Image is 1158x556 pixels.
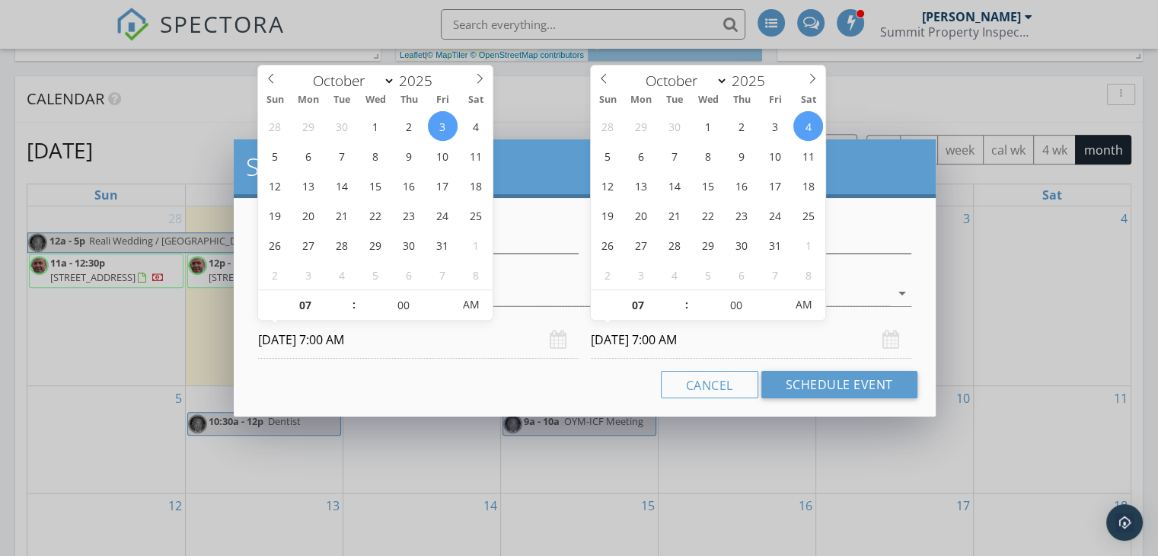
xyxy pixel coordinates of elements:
span: October 27, 2025 [294,230,324,260]
span: November 3, 2025 [294,260,324,289]
h2: Schedule Event [246,152,924,182]
span: November 2, 2025 [592,260,622,289]
span: October 13, 2025 [626,171,656,200]
span: Tue [325,95,359,105]
span: October 9, 2025 [394,141,424,171]
span: September 28, 2025 [592,111,622,141]
span: October 11, 2025 [793,141,823,171]
span: October 12, 2025 [592,171,622,200]
span: November 7, 2025 [760,260,790,289]
span: October 21, 2025 [659,200,689,230]
span: October 4, 2025 [461,111,490,141]
button: Cancel [661,371,758,398]
span: October 3, 2025 [428,111,458,141]
span: September 30, 2025 [659,111,689,141]
span: October 11, 2025 [461,141,490,171]
span: November 3, 2025 [626,260,656,289]
span: Sun [258,95,292,105]
span: November 6, 2025 [726,260,756,289]
button: Schedule Event [761,371,917,398]
span: October 14, 2025 [659,171,689,200]
span: : [352,289,356,320]
i: arrow_drop_down [893,284,911,302]
span: October 26, 2025 [260,230,290,260]
span: Fri [758,95,792,105]
span: October 24, 2025 [428,200,458,230]
span: October 28, 2025 [327,230,357,260]
span: October 17, 2025 [760,171,790,200]
span: October 20, 2025 [626,200,656,230]
span: October 10, 2025 [428,141,458,171]
span: October 25, 2025 [793,200,823,230]
span: October 24, 2025 [760,200,790,230]
span: October 20, 2025 [294,200,324,230]
span: October 26, 2025 [592,230,622,260]
span: Sat [792,95,825,105]
span: October 4, 2025 [793,111,823,141]
span: October 23, 2025 [394,200,424,230]
span: October 22, 2025 [361,200,391,230]
span: Fri [426,95,459,105]
span: October 25, 2025 [461,200,490,230]
span: September 29, 2025 [626,111,656,141]
span: November 5, 2025 [361,260,391,289]
span: September 30, 2025 [327,111,357,141]
span: November 6, 2025 [394,260,424,289]
span: Mon [624,95,658,105]
span: November 1, 2025 [461,230,490,260]
span: Tue [658,95,691,105]
span: October 15, 2025 [361,171,391,200]
span: : [684,289,689,320]
span: October 18, 2025 [793,171,823,200]
span: Mon [292,95,325,105]
span: October 1, 2025 [693,111,723,141]
span: Wed [691,95,725,105]
span: Click to toggle [451,289,493,320]
span: November 8, 2025 [461,260,490,289]
span: Thu [392,95,426,105]
span: October 30, 2025 [394,230,424,260]
span: October 23, 2025 [726,200,756,230]
span: October 15, 2025 [693,171,723,200]
span: November 4, 2025 [327,260,357,289]
span: October 1, 2025 [361,111,391,141]
span: October 16, 2025 [394,171,424,200]
span: October 29, 2025 [361,230,391,260]
span: October 19, 2025 [592,200,622,230]
span: October 12, 2025 [260,171,290,200]
span: October 3, 2025 [760,111,790,141]
span: October 5, 2025 [260,141,290,171]
span: October 10, 2025 [760,141,790,171]
span: October 5, 2025 [592,141,622,171]
span: October 14, 2025 [327,171,357,200]
span: Click to toggle [783,289,825,320]
span: October 17, 2025 [428,171,458,200]
span: Sat [459,95,493,105]
span: October 6, 2025 [626,141,656,171]
span: October 29, 2025 [693,230,723,260]
span: October 16, 2025 [726,171,756,200]
span: October 9, 2025 [726,141,756,171]
span: November 4, 2025 [659,260,689,289]
span: October 19, 2025 [260,200,290,230]
span: October 28, 2025 [659,230,689,260]
span: October 27, 2025 [626,230,656,260]
span: October 2, 2025 [726,111,756,141]
span: October 30, 2025 [726,230,756,260]
span: November 7, 2025 [428,260,458,289]
span: October 7, 2025 [659,141,689,171]
span: October 31, 2025 [760,230,790,260]
span: November 1, 2025 [793,230,823,260]
span: October 6, 2025 [294,141,324,171]
span: October 13, 2025 [294,171,324,200]
input: Select date [258,321,579,359]
span: October 8, 2025 [361,141,391,171]
div: Open Intercom Messenger [1106,504,1143,541]
span: Thu [725,95,758,105]
span: October 22, 2025 [693,200,723,230]
span: October 2, 2025 [394,111,424,141]
input: Select date [591,321,911,359]
span: November 5, 2025 [693,260,723,289]
span: October 18, 2025 [461,171,490,200]
span: November 2, 2025 [260,260,290,289]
